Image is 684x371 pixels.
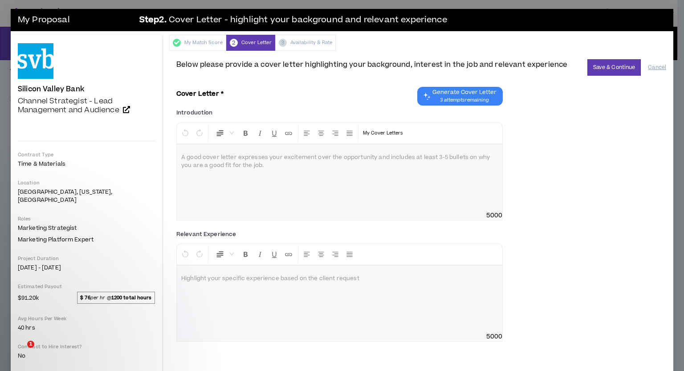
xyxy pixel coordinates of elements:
p: Contract Type [18,151,155,158]
p: My Cover Letters [363,129,403,138]
h4: Silicon Valley Bank [18,85,84,93]
button: Undo [179,246,192,263]
h3: Cover Letter * [176,90,224,98]
span: Marketing Strategist [18,224,77,232]
button: Undo [179,125,192,142]
button: Format Underline [268,246,281,263]
button: Justify Align [343,246,356,263]
button: Right Align [329,125,342,142]
span: Generate Cover Letter [432,89,497,96]
span: 5000 [486,332,503,341]
button: Left Align [300,125,313,142]
button: Cancel [648,60,666,75]
button: Justify Align [343,125,356,142]
button: Center Align [314,125,328,142]
span: 5000 [486,211,503,220]
p: Project Duration [18,255,155,262]
iframe: Intercom notifications message [7,285,185,347]
button: Save & Continue [587,59,641,76]
button: Redo [193,125,206,142]
span: Channel Strategist - Lead Management and Audience [18,96,119,115]
button: Format Italics [253,125,267,142]
p: Estimated Payout [18,283,155,290]
iframe: Intercom live chat [9,341,30,362]
button: Format Bold [239,246,252,263]
span: Below please provide a cover letter highlighting your background, interest in the job and relevan... [176,59,567,70]
p: Location [18,179,155,186]
b: Step 2 . [139,14,167,27]
button: Format Italics [253,246,267,263]
button: Chat GPT Cover Letter [417,87,503,106]
span: 3 attempts remaining [432,97,497,104]
button: Format Bold [239,125,252,142]
button: Insert Link [282,125,295,142]
p: Time & Materials [18,160,155,168]
div: My Match Score [169,35,226,51]
p: [GEOGRAPHIC_DATA], [US_STATE], [GEOGRAPHIC_DATA] [18,188,155,204]
button: Format Underline [268,125,281,142]
span: 1 [27,341,34,348]
button: Right Align [329,246,342,263]
button: Center Align [314,246,328,263]
p: Roles [18,216,155,222]
label: Relevant Experience [176,227,236,241]
button: Redo [193,246,206,263]
button: Template [360,125,406,142]
span: Marketing Platform Expert [18,236,94,244]
button: Insert Link [282,246,295,263]
h3: My Proposal [18,11,134,29]
span: Cover Letter - highlight your background and relevant experience [169,14,447,27]
p: No [18,352,155,360]
button: Left Align [300,246,313,263]
a: Channel Strategist - Lead Management and Audience [18,97,155,114]
label: Introduction [176,106,212,120]
p: [DATE] - [DATE] [18,264,155,272]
